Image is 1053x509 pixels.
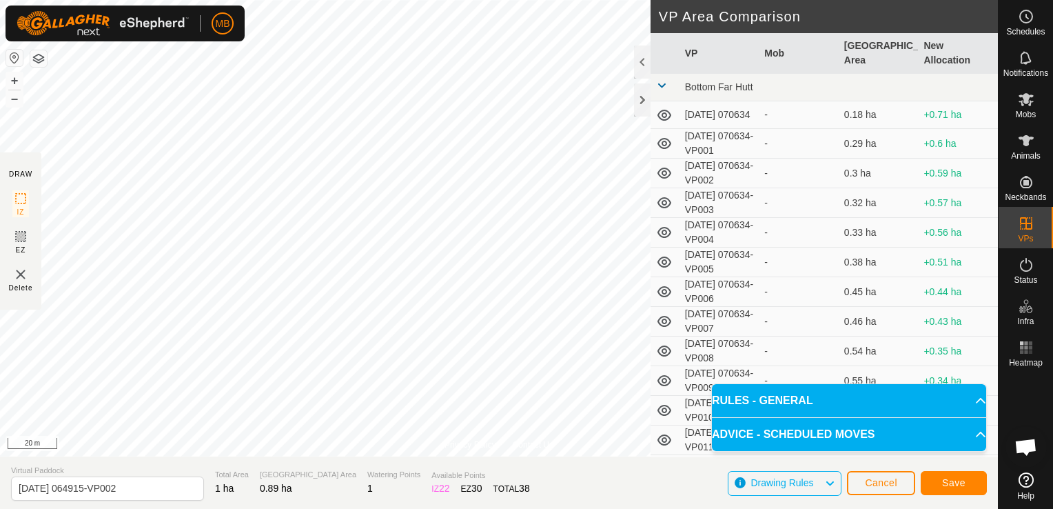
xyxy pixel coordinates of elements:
[1006,28,1045,36] span: Schedules
[12,266,29,283] img: VP
[659,8,998,25] h2: VP Area Comparison
[839,159,919,188] td: 0.3 ha
[1003,69,1048,77] span: Notifications
[865,477,897,488] span: Cancel
[431,481,449,496] div: IZ
[942,477,965,488] span: Save
[1005,426,1047,468] div: Open chat
[918,159,998,188] td: +0.59 ha
[444,439,496,451] a: Privacy Policy
[918,248,998,277] td: +0.51 ha
[839,307,919,337] td: 0.46 ha
[493,481,530,496] div: TOTAL
[764,196,833,210] div: -
[999,467,1053,506] a: Help
[1016,110,1036,119] span: Mobs
[679,366,759,396] td: [DATE] 070634-VP009
[764,137,833,151] div: -
[216,17,230,31] span: MB
[839,337,919,366] td: 0.54 ha
[918,366,998,396] td: +0.34 ha
[1011,152,1041,160] span: Animals
[367,483,373,494] span: 1
[685,81,753,92] span: Bottom Far Hutt
[513,439,553,451] a: Contact Us
[215,483,234,494] span: 1 ha
[1017,317,1034,326] span: Infra
[260,483,292,494] span: 0.89 ha
[764,226,833,240] div: -
[918,188,998,218] td: +0.57 ha
[679,101,759,129] td: [DATE] 070634
[839,218,919,248] td: 0.33 ha
[431,470,529,481] span: Available Points
[679,129,759,159] td: [DATE] 070634-VP001
[6,72,23,89] button: +
[30,50,47,67] button: Map Layers
[16,245,26,255] span: EZ
[918,129,998,159] td: +0.6 ha
[11,465,204,477] span: Virtual Paddock
[439,483,450,494] span: 22
[712,426,875,443] span: ADVICE - SCHEDULED MOVES
[679,277,759,307] td: [DATE] 070634-VP006
[1005,193,1046,201] span: Neckbands
[679,159,759,188] td: [DATE] 070634-VP002
[764,166,833,181] div: -
[918,277,998,307] td: +0.44 ha
[679,218,759,248] td: [DATE] 070634-VP004
[461,481,482,496] div: EZ
[750,477,813,488] span: Drawing Rules
[839,188,919,218] td: 0.32 ha
[759,33,839,74] th: Mob
[764,285,833,299] div: -
[679,396,759,426] td: [DATE] 070634-VP010
[764,315,833,329] div: -
[471,483,482,494] span: 30
[6,50,23,66] button: Reset Map
[918,337,998,366] td: +0.35 ha
[1009,359,1043,367] span: Heatmap
[764,374,833,388] div: -
[918,455,998,485] td: +0.45 ha
[367,469,420,481] span: Watering Points
[712,384,986,417] p-accordion-header: RULES - GENERAL
[847,471,915,495] button: Cancel
[9,169,32,179] div: DRAW
[839,366,919,396] td: 0.55 ha
[839,455,919,485] td: 0.44 ha
[679,307,759,337] td: [DATE] 070634-VP007
[918,101,998,129] td: +0.71 ha
[839,101,919,129] td: 0.18 ha
[712,392,813,409] span: RULES - GENERAL
[764,108,833,122] div: -
[1017,492,1034,500] span: Help
[679,337,759,366] td: [DATE] 070634-VP008
[839,33,919,74] th: [GEOGRAPHIC_DATA] Area
[918,307,998,337] td: +0.43 ha
[1014,276,1037,284] span: Status
[839,129,919,159] td: 0.29 ha
[215,469,249,481] span: Total Area
[764,255,833,270] div: -
[918,33,998,74] th: New Allocation
[679,33,759,74] th: VP
[17,207,25,217] span: IZ
[712,418,986,451] p-accordion-header: ADVICE - SCHEDULED MOVES
[17,11,189,36] img: Gallagher Logo
[679,426,759,455] td: [DATE] 070634-VP011
[679,188,759,218] td: [DATE] 070634-VP003
[1018,234,1033,243] span: VPs
[9,283,33,293] span: Delete
[921,471,987,495] button: Save
[764,344,833,359] div: -
[6,90,23,107] button: –
[679,248,759,277] td: [DATE] 070634-VP005
[519,483,530,494] span: 38
[918,218,998,248] td: +0.56 ha
[260,469,356,481] span: [GEOGRAPHIC_DATA] Area
[679,455,759,485] td: [DATE] 070634-VP012
[839,277,919,307] td: 0.45 ha
[839,248,919,277] td: 0.38 ha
